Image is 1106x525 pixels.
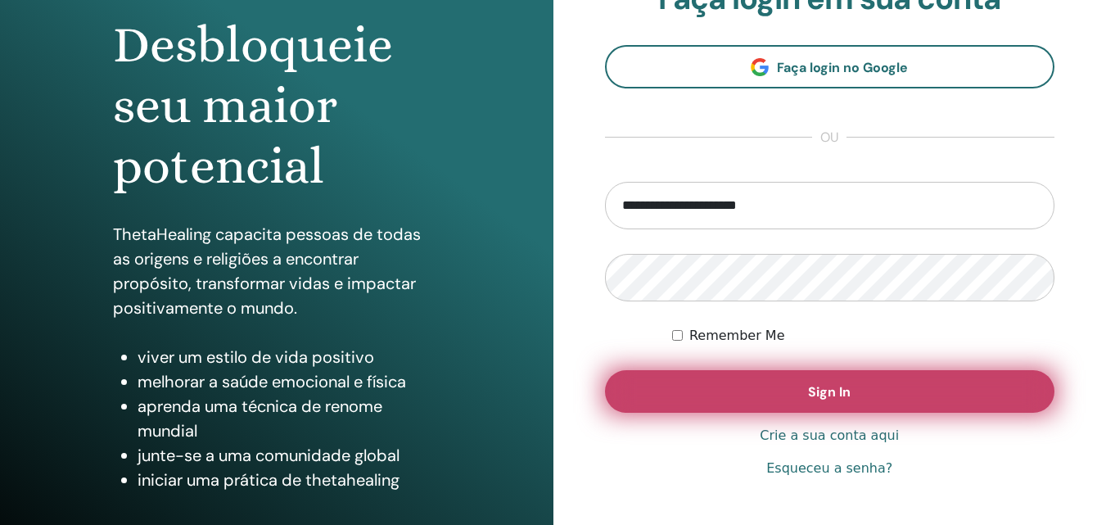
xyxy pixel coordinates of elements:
li: junte-se a uma comunidade global [138,443,440,468]
li: aprenda uma técnica de renome mundial [138,394,440,443]
a: Crie a sua conta aqui [760,426,899,446]
button: Sign In [605,370,1055,413]
h1: Desbloqueie seu maior potencial [113,15,440,197]
li: iniciar uma prática de thetahealing [138,468,440,492]
li: viver um estilo de vida positivo [138,345,440,369]
span: ou [812,128,846,147]
a: Esqueceu a senha? [766,459,892,478]
p: ThetaHealing capacita pessoas de todas as origens e religiões a encontrar propósito, transformar ... [113,222,440,320]
span: Faça login no Google [777,59,908,76]
a: Faça login no Google [605,45,1055,88]
span: Sign In [808,383,851,401]
div: Keep me authenticated indefinitely or until I manually logout [672,326,1054,346]
label: Remember Me [689,326,785,346]
li: melhorar a saúde emocional e física [138,369,440,394]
